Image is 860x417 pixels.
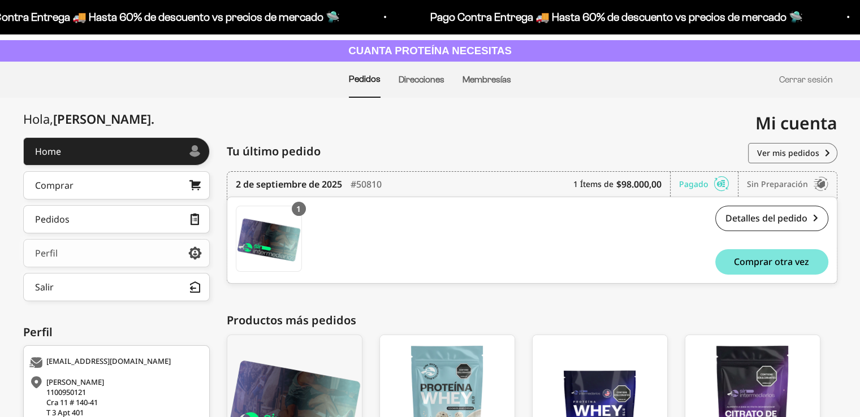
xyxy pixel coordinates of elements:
[236,206,301,271] img: Translation missing: es.Membresía Anual
[573,172,671,197] div: 1 Ítems de
[23,324,210,341] div: Perfil
[29,357,201,368] div: [EMAIL_ADDRESS][DOMAIN_NAME]
[734,257,809,266] span: Comprar otra vez
[351,172,382,197] div: #50810
[23,171,210,199] a: Comprar
[349,74,381,84] a: Pedidos
[35,283,54,292] div: Salir
[23,112,154,126] div: Hola,
[236,177,342,191] time: 2 de septiembre de 2025
[755,111,837,134] span: Mi cuenta
[463,75,511,84] a: Membresías
[747,172,828,197] div: Sin preparación
[227,143,321,160] span: Tu último pedido
[423,8,796,26] p: Pago Contra Entrega 🚚 Hasta 60% de descuento vs precios de mercado 🛸
[616,177,662,191] b: $98.000,00
[227,312,837,329] div: Productos más pedidos
[23,273,210,301] button: Salir
[53,110,154,127] span: [PERSON_NAME]
[292,202,306,216] div: 1
[23,137,210,166] a: Home
[151,110,154,127] span: .
[715,206,828,231] a: Detalles del pedido
[399,75,444,84] a: Direcciones
[236,206,302,272] a: Membresía Anual
[35,147,61,156] div: Home
[35,181,74,190] div: Comprar
[715,249,828,275] button: Comprar otra vez
[23,205,210,233] a: Pedidos
[779,75,833,84] a: Cerrar sesión
[23,239,210,267] a: Perfil
[748,143,837,163] a: Ver mis pedidos
[679,172,738,197] div: Pagado
[348,45,512,57] strong: CUANTA PROTEÍNA NECESITAS
[35,215,70,224] div: Pedidos
[35,249,58,258] div: Perfil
